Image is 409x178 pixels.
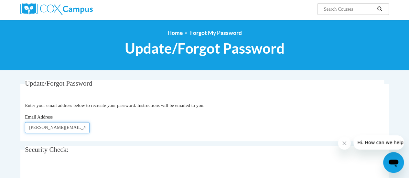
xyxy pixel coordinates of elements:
[4,5,52,10] span: Hi. How can we help?
[20,3,137,15] a: Cox Campus
[25,103,204,108] span: Enter your email address below to recreate your password. Instructions will be emailed to you.
[338,137,351,150] iframe: Close message
[125,40,285,57] span: Update/Forgot Password
[323,5,375,13] input: Search Courses
[25,79,92,87] span: Update/Forgot Password
[383,152,404,173] iframe: Button to launch messaging window
[375,5,384,13] button: Search
[25,122,90,133] input: Email
[190,29,242,36] span: Forgot My Password
[25,114,53,120] span: Email Address
[20,3,93,15] img: Cox Campus
[167,29,183,36] a: Home
[353,135,404,150] iframe: Message from company
[25,146,69,153] span: Security Check:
